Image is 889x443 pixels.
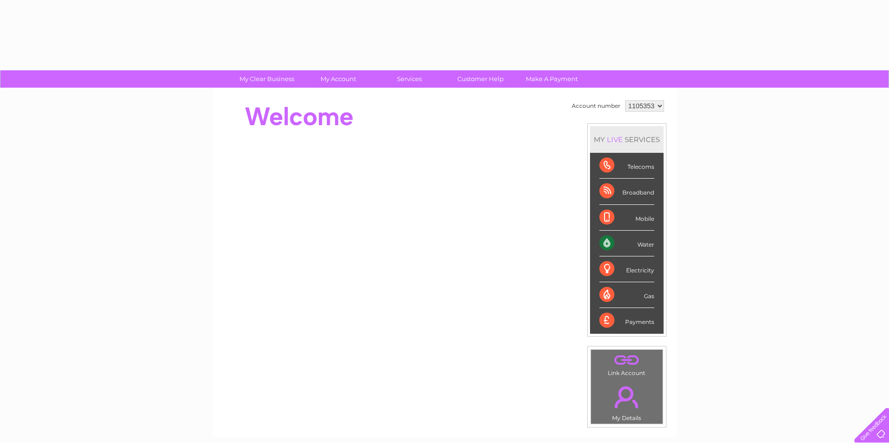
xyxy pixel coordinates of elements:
[599,282,654,308] div: Gas
[590,349,663,379] td: Link Account
[590,126,664,153] div: MY SERVICES
[593,352,660,368] a: .
[599,179,654,204] div: Broadband
[599,308,654,333] div: Payments
[371,70,448,88] a: Services
[442,70,519,88] a: Customer Help
[513,70,590,88] a: Make A Payment
[228,70,306,88] a: My Clear Business
[299,70,377,88] a: My Account
[599,231,654,256] div: Water
[605,135,625,144] div: LIVE
[569,98,623,114] td: Account number
[593,381,660,413] a: .
[599,205,654,231] div: Mobile
[599,153,654,179] div: Telecoms
[599,256,654,282] div: Electricity
[590,378,663,424] td: My Details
